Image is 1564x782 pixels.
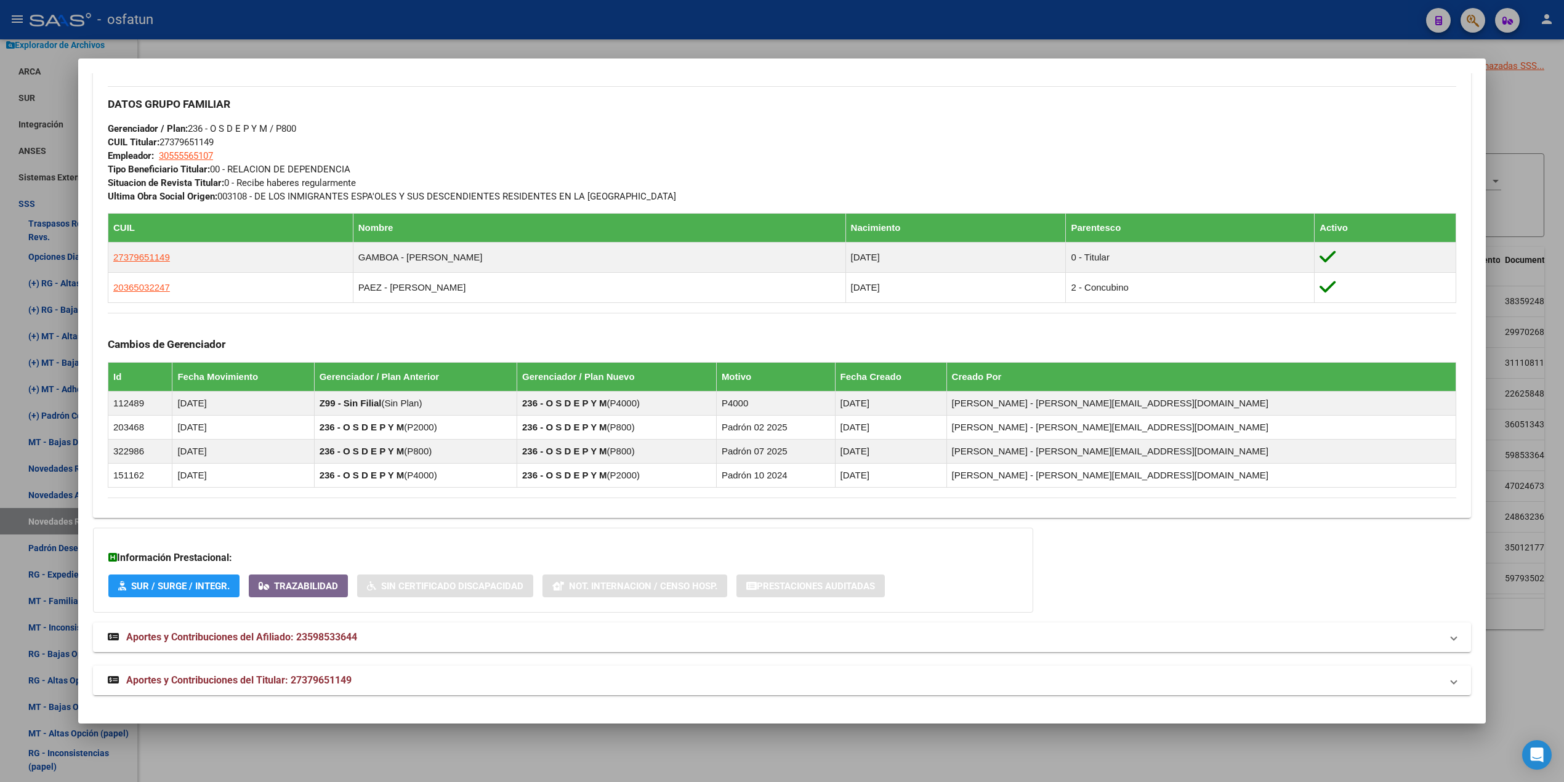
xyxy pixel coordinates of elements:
strong: Ultima Obra Social Origen: [108,191,217,202]
td: [DATE] [172,463,314,487]
strong: 236 - O S D E P Y M [522,422,607,432]
th: Parentesco [1066,213,1315,242]
td: [DATE] [845,272,1066,302]
strong: Edad: [108,64,130,75]
span: 0 - Recibe haberes regularmente [108,177,356,188]
td: ( ) [517,391,717,415]
strong: 236 - O S D E P Y M [522,470,607,480]
td: [DATE] [835,415,946,439]
th: Fecha Creado [835,362,946,391]
td: ( ) [314,439,517,463]
td: [DATE] [172,391,314,415]
span: P2000 [610,470,637,480]
th: Gerenciador / Plan Nuevo [517,362,717,391]
button: SUR / SURGE / INTEGR. [108,574,240,597]
span: P800 [610,422,632,432]
td: [DATE] [835,391,946,415]
td: [DATE] [172,439,314,463]
td: ( ) [314,463,517,487]
h3: Información Prestacional: [108,550,1018,565]
td: [PERSON_NAME] - [PERSON_NAME][EMAIL_ADDRESS][DOMAIN_NAME] [946,463,1456,487]
span: Sin Plan [385,398,419,408]
td: 322986 [108,439,172,463]
td: Padrón 10 2024 [716,463,835,487]
td: Padrón 07 2025 [716,439,835,463]
td: [DATE] [845,242,1066,272]
th: Activo [1315,213,1456,242]
strong: Z99 - Sin Filial [320,398,382,408]
span: P4000 [407,470,433,480]
strong: Situacion de Revista Titular: [108,177,224,188]
span: SUR / SURGE / INTEGR. [131,581,230,592]
div: Open Intercom Messenger [1522,740,1552,770]
span: 27379651149 [108,137,214,148]
span: Aportes y Contribuciones del Titular: 27379651149 [126,674,352,686]
td: [PERSON_NAME] - [PERSON_NAME][EMAIL_ADDRESS][DOMAIN_NAME] [946,391,1456,415]
span: Trazabilidad [274,581,338,592]
strong: Empleador: [108,150,154,161]
th: CUIL [108,213,353,242]
mat-expansion-panel-header: Aportes y Contribuciones del Afiliado: 23598533644 [93,623,1471,652]
td: 112489 [108,391,172,415]
span: 00 - RELACION DE DEPENDENCIA [108,164,350,175]
th: Id [108,362,172,391]
td: [DATE] [835,463,946,487]
strong: CUIL Titular: [108,137,159,148]
span: 003108 - DE LOS INMIGRANTES ESPA'OLES Y SUS DESCENDIENTES RESIDENTES EN LA [GEOGRAPHIC_DATA] [108,191,676,202]
strong: 236 - O S D E P Y M [522,398,607,408]
td: ( ) [517,463,717,487]
span: 2 [108,64,135,75]
th: Motivo [716,362,835,391]
td: ( ) [314,391,517,415]
span: Aportes y Contribuciones del Afiliado: 23598533644 [126,631,357,643]
td: [PERSON_NAME] - [PERSON_NAME][EMAIL_ADDRESS][DOMAIN_NAME] [946,415,1456,439]
td: P4000 [716,391,835,415]
strong: Gerenciador / Plan: [108,123,188,134]
td: [DATE] [835,439,946,463]
span: 236 - O S D E P Y M / P800 [108,123,296,134]
th: Fecha Movimiento [172,362,314,391]
td: ( ) [517,439,717,463]
button: Prestaciones Auditadas [736,574,885,597]
button: Not. Internacion / Censo Hosp. [542,574,727,597]
td: 0 - Titular [1066,242,1315,272]
span: 27379651149 [113,252,170,262]
span: P800 [610,446,632,456]
td: [PERSON_NAME] - [PERSON_NAME][EMAIL_ADDRESS][DOMAIN_NAME] [946,439,1456,463]
td: Padrón 02 2025 [716,415,835,439]
span: Prestaciones Auditadas [757,581,875,592]
th: Nacimiento [845,213,1066,242]
td: PAEZ - [PERSON_NAME] [353,272,845,302]
th: Gerenciador / Plan Anterior [314,362,517,391]
strong: 236 - O S D E P Y M [522,446,607,456]
span: Sin Certificado Discapacidad [381,581,523,592]
strong: Tipo Beneficiario Titular: [108,164,210,175]
h3: DATOS GRUPO FAMILIAR [108,97,1456,111]
mat-expansion-panel-header: Aportes y Contribuciones del Titular: 27379651149 [93,666,1471,695]
span: P2000 [407,422,433,432]
strong: 236 - O S D E P Y M [320,422,405,432]
td: GAMBOA - [PERSON_NAME] [353,242,845,272]
strong: 236 - O S D E P Y M [320,446,405,456]
h3: Cambios de Gerenciador [108,337,1456,351]
td: 2 - Concubino [1066,272,1315,302]
td: 151162 [108,463,172,487]
span: 20365032247 [113,282,170,292]
th: Nombre [353,213,845,242]
strong: 236 - O S D E P Y M [320,470,405,480]
span: P800 [407,446,429,456]
td: ( ) [314,415,517,439]
th: Creado Por [946,362,1456,391]
td: [DATE] [172,415,314,439]
button: Sin Certificado Discapacidad [357,574,533,597]
span: P4000 [610,398,637,408]
td: ( ) [517,415,717,439]
span: 30555565107 [159,150,213,161]
button: Trazabilidad [249,574,348,597]
span: Not. Internacion / Censo Hosp. [569,581,717,592]
td: 203468 [108,415,172,439]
